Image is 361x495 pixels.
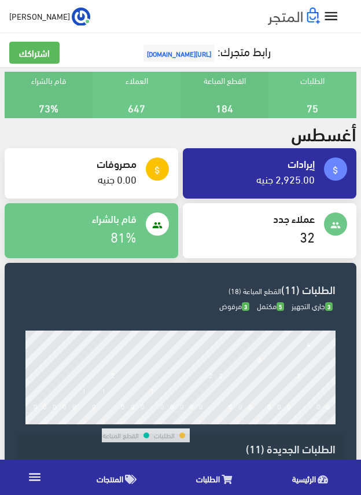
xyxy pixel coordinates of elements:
[69,463,170,492] a: المنتجات
[277,302,284,311] span: 5
[14,212,137,224] h4: قام بالشراء
[9,7,90,25] a: ... [PERSON_NAME]
[291,123,356,143] h2: أغسطس
[153,428,175,442] td: الطلبات
[97,471,123,486] span: المنتجات
[170,463,266,492] a: الطلبات
[265,463,361,492] a: الرئيسية
[315,416,323,424] div: 30
[5,72,93,118] div: قام بالشراء
[197,416,205,424] div: 18
[242,302,249,311] span: 3
[62,416,67,424] div: 4
[307,98,318,117] a: 75
[237,416,245,424] div: 22
[128,98,145,117] a: 647
[72,8,90,26] img: ...
[143,45,215,62] span: [URL][DOMAIN_NAME]
[295,416,303,424] div: 28
[141,40,271,61] a: رابط متجرك:[URL][DOMAIN_NAME]
[217,416,225,424] div: 20
[192,212,315,224] h4: عملاء جدد
[292,471,316,486] span: الرئيسية
[119,416,127,424] div: 10
[152,220,163,230] i: people
[330,220,341,230] i: people
[229,284,281,298] span: القطع المباعة (18)
[25,443,336,454] h3: الطلبات الجديدة (11)
[196,471,220,486] span: الطلبات
[219,299,249,313] span: مرفوض
[256,169,315,188] a: 2,925.00 جنيه
[102,416,106,424] div: 8
[152,165,163,175] i: attach_money
[330,165,341,175] i: attach_money
[14,416,58,460] iframe: Drift Widget Chat Controller
[300,223,315,248] a: 32
[192,157,315,169] h4: إيرادات
[216,98,233,117] a: 184
[98,169,137,188] a: 0.00 جنيه
[159,416,167,424] div: 14
[27,470,42,485] i: 
[9,9,70,23] span: [PERSON_NAME]
[181,72,268,118] div: القطع المباعة
[110,223,137,248] a: 81%
[93,72,181,118] div: العملاء
[292,299,333,313] span: جاري التجهيز
[323,8,340,25] i: 
[275,416,283,424] div: 26
[325,302,333,311] span: 3
[82,416,86,424] div: 6
[25,284,336,295] h3: الطلبات (11)
[257,299,284,313] span: مكتمل
[256,416,264,424] div: 24
[102,428,139,442] td: القطع المباعة
[39,98,58,117] a: 73%
[139,416,147,424] div: 12
[268,8,320,25] img: .
[14,157,137,169] h4: مصروفات
[268,72,356,118] div: الطلبات
[178,416,186,424] div: 16
[9,42,60,64] a: اشتراكك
